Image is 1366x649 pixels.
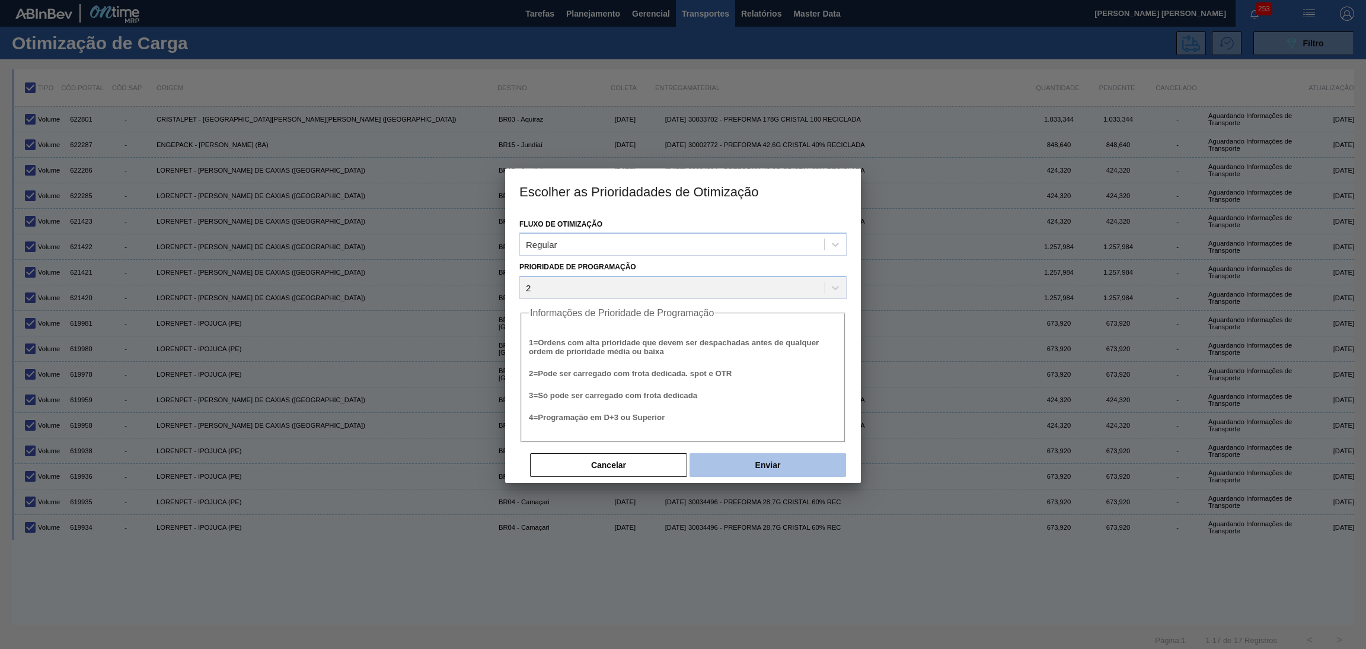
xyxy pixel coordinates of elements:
h3: Escolher as Prioridadades de Otimização [505,168,861,214]
button: Cancelar [530,453,687,477]
label: Prioridade de Programação [519,263,636,271]
div: Regular [526,240,557,250]
h5: 2 = Pode ser carregado com frota dedicada. spot e OTR [529,369,837,378]
h5: 1 = Ordens com alta prioridade que devem ser despachadas antes de qualquer ordem de prioridade mé... [529,338,837,356]
legend: Informações de Prioridade de Programação [529,308,715,319]
h5: 3 = Só pode ser carregado com frota dedicada [529,391,837,400]
button: Enviar [690,453,846,477]
h5: 4 = Programação em D+3 ou Superior [529,413,837,422]
label: Fluxo de Otimização [519,220,602,228]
